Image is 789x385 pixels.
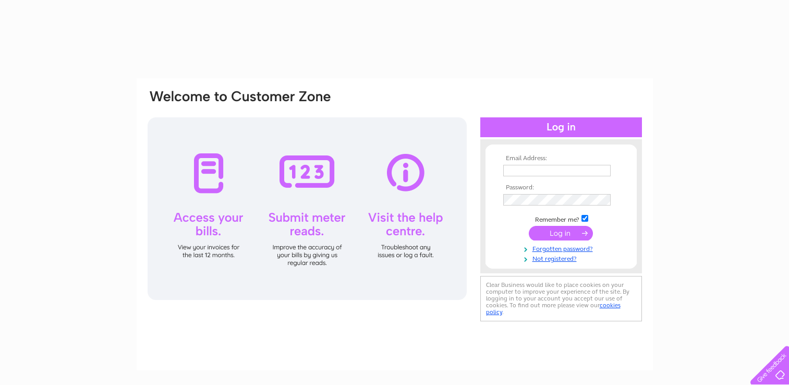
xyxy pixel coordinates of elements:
th: Email Address: [501,155,622,162]
a: Forgotten password? [503,243,622,253]
a: Not registered? [503,253,622,263]
input: Submit [529,226,593,240]
th: Password: [501,184,622,191]
div: Clear Business would like to place cookies on your computer to improve your experience of the sit... [480,276,642,321]
a: cookies policy [486,302,621,316]
td: Remember me? [501,213,622,224]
